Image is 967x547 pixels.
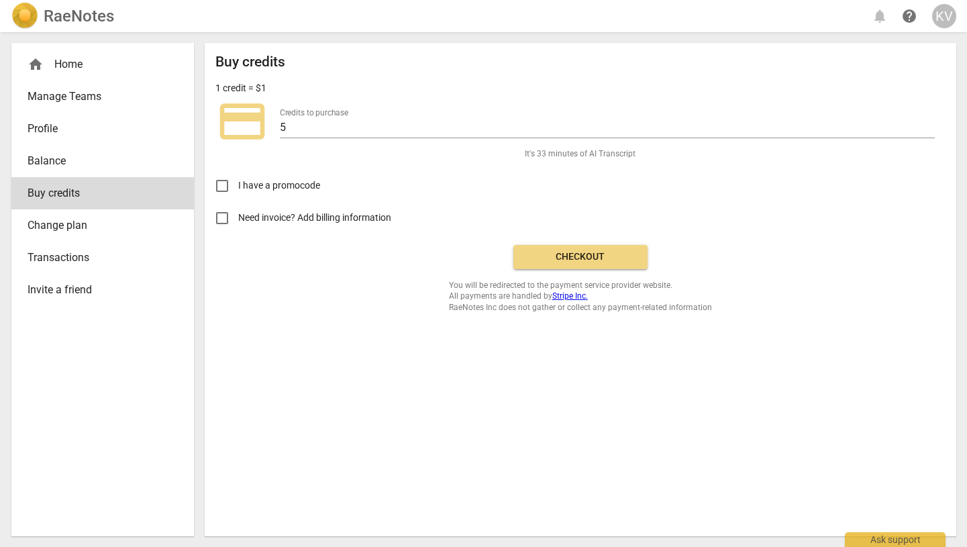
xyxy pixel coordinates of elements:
[901,8,917,24] span: help
[215,95,269,148] span: credit_card
[28,217,167,234] span: Change plan
[280,109,348,117] label: Credits to purchase
[238,179,320,193] span: I have a promocode
[11,177,194,209] a: Buy credits
[11,48,194,81] div: Home
[449,280,712,313] span: You will be redirected to the payment service provider website. All payments are handled by RaeNo...
[44,7,114,26] h2: RaeNotes
[28,89,167,105] span: Manage Teams
[11,145,194,177] a: Balance
[11,242,194,274] a: Transactions
[28,282,167,298] span: Invite a friend
[11,209,194,242] a: Change plan
[11,274,194,306] a: Invite a friend
[897,4,921,28] a: Help
[845,532,946,547] div: Ask support
[513,245,648,269] button: Checkout
[28,121,167,137] span: Profile
[11,3,114,30] a: LogoRaeNotes
[28,56,167,72] div: Home
[524,250,637,264] span: Checkout
[215,81,266,95] p: 1 credit = $1
[28,250,167,266] span: Transactions
[552,291,588,301] a: Stripe Inc.
[28,153,167,169] span: Balance
[28,185,167,201] span: Buy credits
[28,56,44,72] span: home
[11,81,194,113] a: Manage Teams
[238,211,393,225] span: Need invoice? Add billing information
[932,4,956,28] button: KV
[215,54,285,70] h2: Buy credits
[11,113,194,145] a: Profile
[11,3,38,30] img: Logo
[525,148,635,160] span: It's 33 minutes of AI Transcript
